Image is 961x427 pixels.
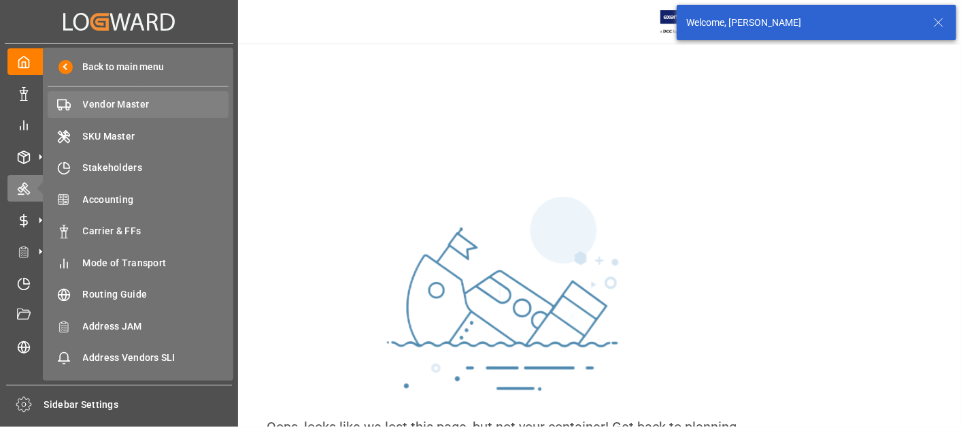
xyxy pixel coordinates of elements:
[83,256,229,270] span: Mode of Transport
[83,129,229,144] span: SKU Master
[48,249,229,276] a: Mode of Transport
[83,319,229,334] span: Address JAM
[660,10,707,34] img: Exertis%20JAM%20-%20Email%20Logo.jpg_1722504956.jpg
[83,97,229,112] span: Vendor Master
[48,218,229,244] a: Carrier & FFs
[686,16,920,30] div: Welcome, [PERSON_NAME]
[48,155,229,181] a: Stakeholders
[7,333,231,360] a: Risk Management
[48,186,229,212] a: Accounting
[48,281,229,308] a: Routing Guide
[83,224,229,238] span: Carrier & FFs
[44,398,233,412] span: Sidebar Settings
[7,270,231,296] a: Timeslot Management V2
[7,302,231,328] a: Document Management
[83,193,229,207] span: Accounting
[48,91,229,118] a: Vendor Master
[48,376,229,402] a: Payment Terms
[7,112,231,138] a: My Reports
[73,60,165,74] span: Back to main menu
[83,351,229,365] span: Address Vendors SLI
[7,48,231,75] a: My Cockpit
[83,161,229,175] span: Stakeholders
[48,345,229,371] a: Address Vendors SLI
[7,80,231,106] a: Data Management
[48,123,229,149] a: SKU Master
[83,287,229,302] span: Routing Guide
[299,191,707,417] img: sinking_ship.png
[48,313,229,339] a: Address JAM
